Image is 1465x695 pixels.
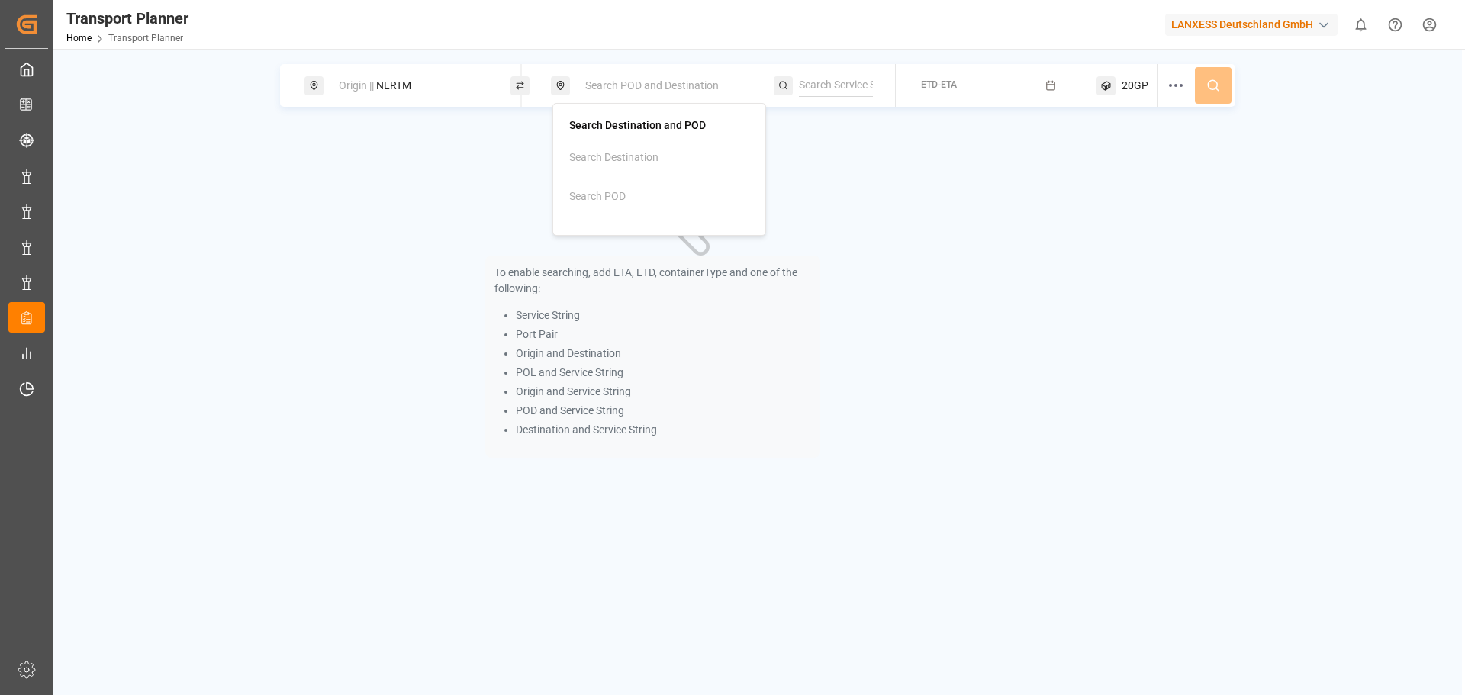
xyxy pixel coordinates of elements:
[516,403,811,419] li: POD and Service String
[494,265,811,297] p: To enable searching, add ETA, ETD, containerType and one of the following:
[66,33,92,43] a: Home
[585,79,719,92] span: Search POD and Destination
[1378,8,1412,42] button: Help Center
[921,79,957,90] span: ETD-ETA
[799,74,873,97] input: Search Service String
[66,7,188,30] div: Transport Planner
[516,384,811,400] li: Origin and Service String
[1165,10,1344,39] button: LANXESS Deutschland GmbH
[339,79,374,92] span: Origin ||
[905,71,1078,101] button: ETD-ETA
[569,185,723,208] input: Search POD
[330,72,494,100] div: NLRTM
[516,327,811,343] li: Port Pair
[516,307,811,323] li: Service String
[1122,78,1148,94] span: 20GP
[1165,14,1338,36] div: LANXESS Deutschland GmbH
[1344,8,1378,42] button: show 0 new notifications
[569,120,749,130] h4: Search Destination and POD
[516,365,811,381] li: POL and Service String
[516,346,811,362] li: Origin and Destination
[569,146,723,169] input: Search Destination
[516,422,811,438] li: Destination and Service String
